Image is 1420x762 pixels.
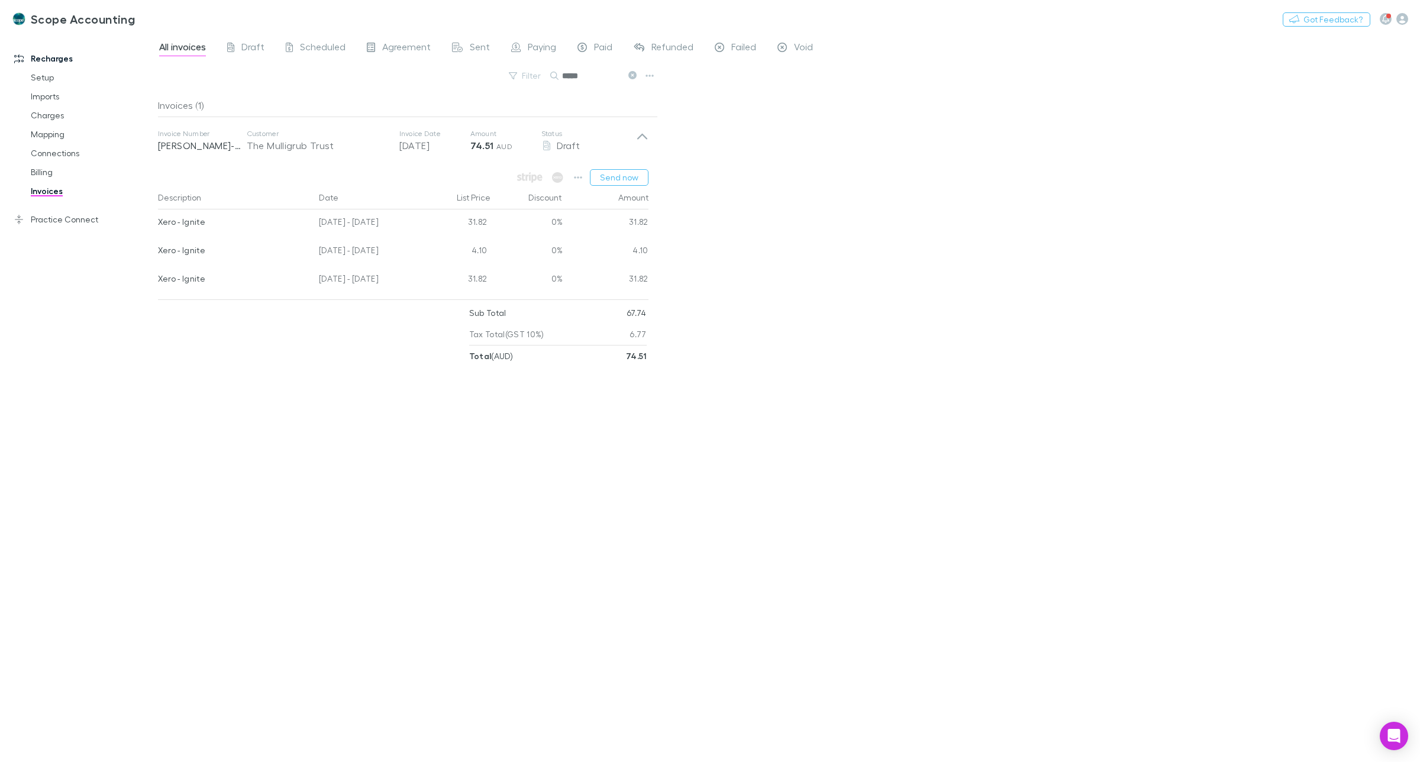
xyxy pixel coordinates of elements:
p: Invoice Date [399,129,470,138]
a: Recharges [2,49,167,68]
span: Draft [241,41,264,56]
p: 6.77 [630,324,646,345]
strong: Total [469,351,492,361]
p: Status [541,129,636,138]
span: All invoices [159,41,206,56]
span: Scheduled [300,41,346,56]
span: AUD [496,142,512,151]
a: Charges [19,106,167,125]
div: 31.82 [421,266,492,295]
div: 31.82 [563,209,648,238]
div: Open Intercom Messenger [1380,722,1408,750]
span: Paying [528,41,556,56]
img: Scope Accounting's Logo [12,12,26,26]
div: 0% [492,209,563,238]
p: 67.74 [627,302,647,324]
a: Setup [19,68,167,87]
div: 0% [492,238,563,266]
div: 4.10 [563,238,648,266]
a: Invoices [19,182,167,201]
a: Billing [19,163,167,182]
p: ( AUD ) [469,346,513,367]
div: 0% [492,266,563,295]
p: [DATE] [399,138,470,153]
p: Amount [470,129,541,138]
span: Failed [731,41,756,56]
h3: Scope Accounting [31,12,135,26]
div: Invoice Number[PERSON_NAME]-0209CustomerThe Mulligrub TrustInvoice Date[DATE]Amount74.51 AUDStatu... [149,117,658,164]
p: Tax Total (GST 10%) [469,324,544,345]
a: Practice Connect [2,210,167,229]
span: Sent [470,41,490,56]
button: Filter [503,69,548,83]
a: Mapping [19,125,167,144]
div: 31.82 [421,209,492,238]
span: Paid [594,41,612,56]
p: Invoice Number [158,129,247,138]
div: Xero - Ignite [158,266,310,291]
p: Sub Total [469,302,506,324]
div: 31.82 [563,266,648,295]
a: Imports [19,87,167,106]
p: Customer [247,129,388,138]
button: Send now [590,169,648,186]
a: Scope Accounting [5,5,142,33]
span: Agreement [382,41,431,56]
div: 4.10 [421,238,492,266]
a: Connections [19,144,167,163]
div: Xero - Ignite [158,238,310,263]
div: The Mulligrub Trust [247,138,388,153]
div: [DATE] - [DATE] [314,238,421,266]
span: Available when invoice is finalised [514,169,546,186]
div: [DATE] - [DATE] [314,209,421,238]
strong: 74.51 [470,140,494,151]
strong: 74.51 [626,351,647,361]
span: Refunded [651,41,693,56]
div: Xero - Ignite [158,209,310,234]
span: Void [794,41,813,56]
div: [DATE] - [DATE] [314,266,421,295]
p: [PERSON_NAME]-0209 [158,138,247,153]
span: Available when invoice is finalised [549,169,566,186]
button: Got Feedback? [1283,12,1370,27]
span: Draft [557,140,580,151]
